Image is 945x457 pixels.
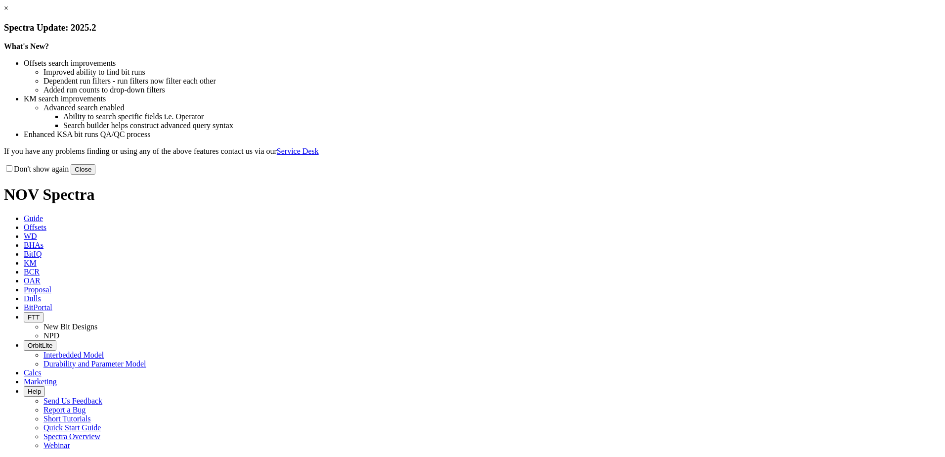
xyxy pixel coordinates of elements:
span: BitPortal [24,303,52,312]
a: New Bit Designs [43,322,97,331]
li: Advanced search enabled [43,103,941,112]
a: Report a Bug [43,406,86,414]
span: Proposal [24,285,51,294]
li: KM search improvements [24,94,941,103]
input: Don't show again [6,165,12,172]
span: OAR [24,276,41,285]
button: Close [71,164,95,175]
span: Offsets [24,223,46,231]
li: Offsets search improvements [24,59,941,68]
h1: NOV Spectra [4,185,941,204]
li: Enhanced KSA bit runs QA/QC process [24,130,941,139]
label: Don't show again [4,165,69,173]
span: BCR [24,268,40,276]
h3: Spectra Update: 2025.2 [4,22,941,33]
a: Webinar [43,441,70,450]
span: Dulls [24,294,41,303]
a: Send Us Feedback [43,397,102,405]
span: Calcs [24,368,42,377]
p: If you have any problems finding or using any of the above features contact us via our [4,147,941,156]
span: Guide [24,214,43,223]
li: Added run counts to drop-down filters [43,86,941,94]
span: FTT [28,314,40,321]
span: KM [24,259,37,267]
a: × [4,4,8,12]
span: WD [24,232,37,240]
li: Ability to search specific fields i.e. Operator [63,112,941,121]
a: Short Tutorials [43,414,91,423]
span: BHAs [24,241,43,249]
a: Service Desk [277,147,319,155]
li: Dependent run filters - run filters now filter each other [43,77,941,86]
li: Improved ability to find bit runs [43,68,941,77]
li: Search builder helps construct advanced query syntax [63,121,941,130]
span: BitIQ [24,250,42,258]
a: Quick Start Guide [43,423,101,432]
span: Marketing [24,377,57,386]
a: Interbedded Model [43,351,104,359]
strong: What's New? [4,42,49,50]
span: OrbitLite [28,342,52,349]
a: Durability and Parameter Model [43,360,146,368]
a: Spectra Overview [43,432,100,441]
span: Help [28,388,41,395]
a: NPD [43,331,59,340]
